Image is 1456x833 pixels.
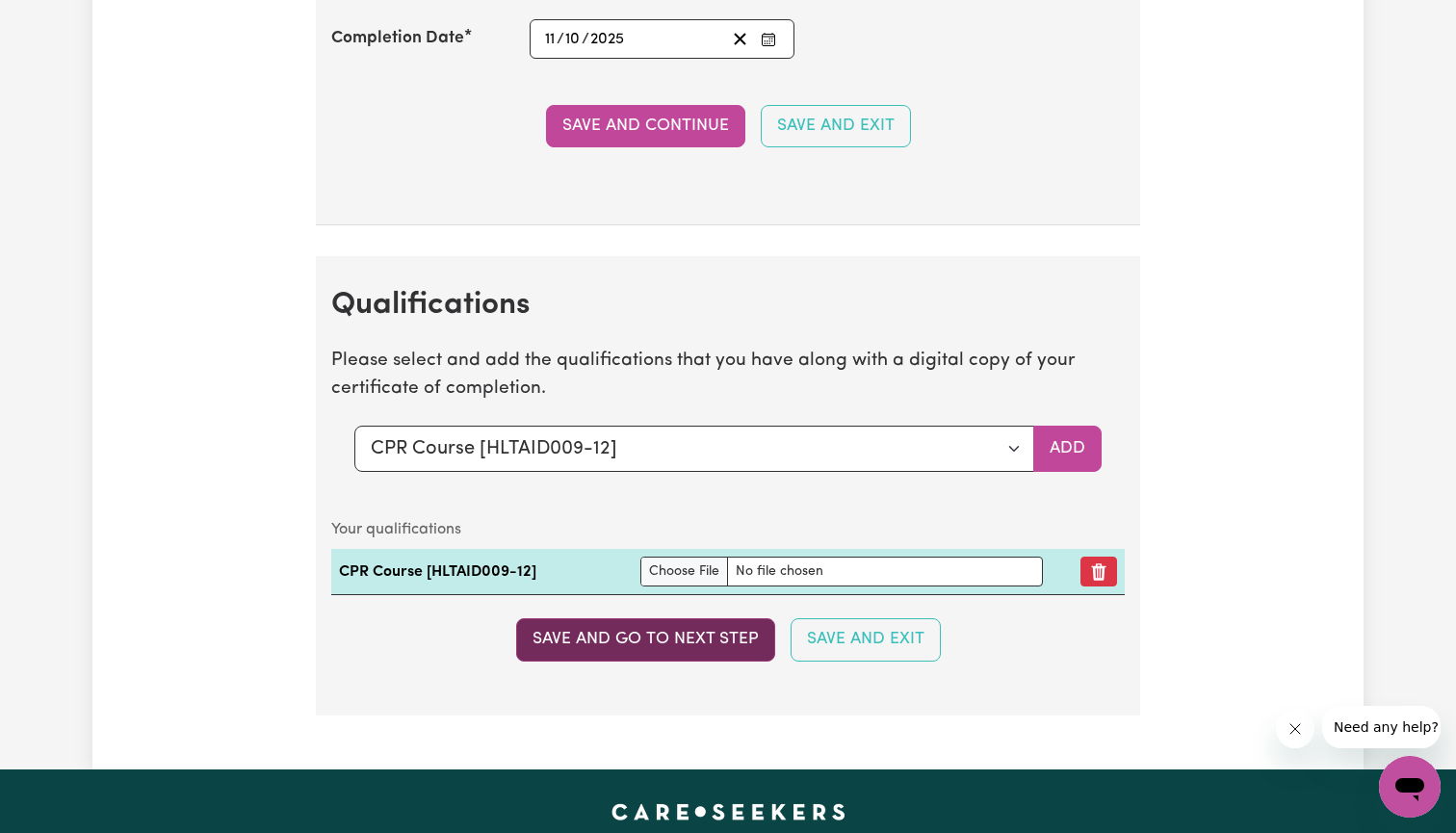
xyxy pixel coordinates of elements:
[331,287,1125,324] h2: Qualifications
[1276,710,1314,748] iframe: Close message
[611,804,845,820] a: Careseekers home page
[1080,557,1117,586] button: Remove qualification
[1322,706,1441,748] iframe: Message from company
[331,348,1125,403] p: Please select and add the qualifications that you have along with a digital copy of your certific...
[557,31,564,48] span: /
[331,26,464,51] label: Completion Date
[761,105,911,147] button: Save and Exit
[725,26,755,52] button: Clear date
[1379,756,1441,818] iframe: Button to launch messaging window
[1033,426,1102,472] button: Add selected qualification
[564,26,582,52] input: --
[589,26,626,52] input: ----
[791,618,941,661] button: Save and Exit
[544,26,557,52] input: --
[331,549,633,595] td: CPR Course [HLTAID009-12]
[582,31,589,48] span: /
[546,105,745,147] button: Save and Continue
[516,618,775,661] button: Save and go to next step
[331,510,1125,549] caption: Your qualifications
[755,26,782,52] button: Enter the Completion Date of your CPR Course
